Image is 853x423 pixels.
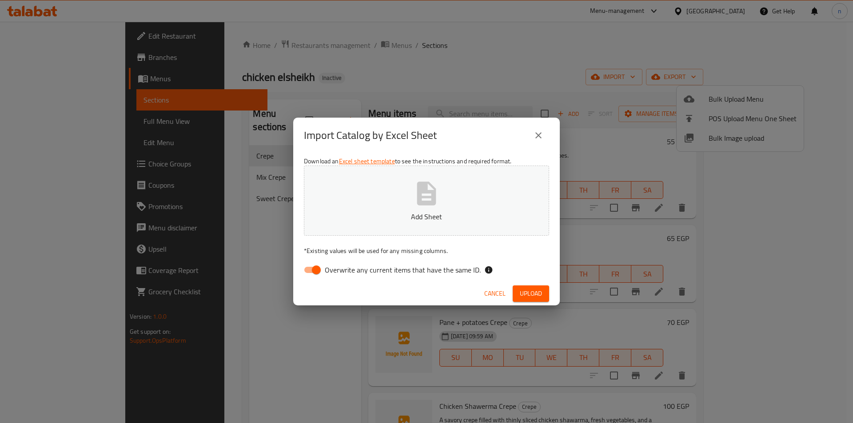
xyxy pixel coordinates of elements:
[293,153,560,282] div: Download an to see the instructions and required format.
[484,265,493,274] svg: If the overwrite option isn't selected, then the items that match an existing ID will be ignored ...
[528,125,549,146] button: close
[304,246,549,255] p: Existing values will be used for any missing columns.
[513,285,549,302] button: Upload
[318,211,535,222] p: Add Sheet
[520,288,542,299] span: Upload
[481,285,509,302] button: Cancel
[325,265,481,275] span: Overwrite any current items that have the same ID.
[339,155,395,167] a: Excel sheet template
[304,166,549,236] button: Add Sheet
[304,128,437,142] h2: Import Catalog by Excel Sheet
[484,288,506,299] span: Cancel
